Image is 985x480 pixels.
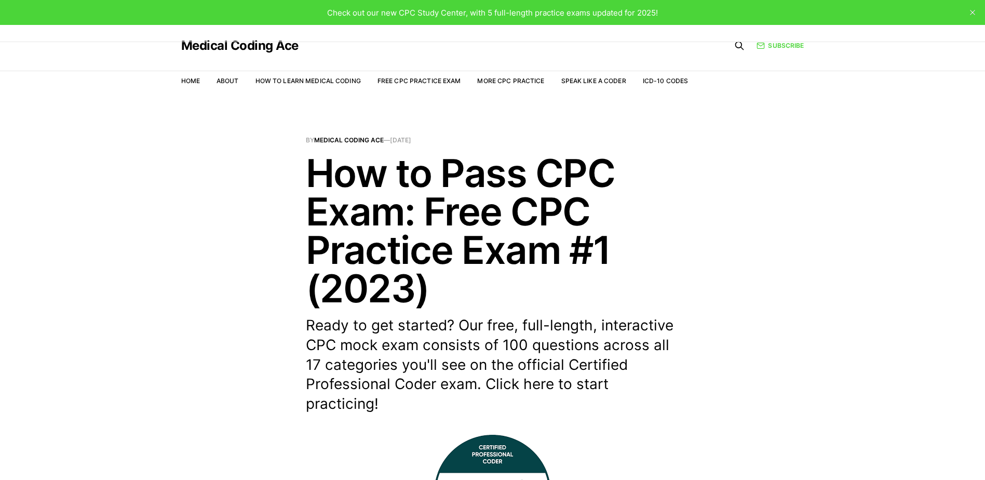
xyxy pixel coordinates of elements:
[561,77,626,85] a: Speak Like a Coder
[477,77,544,85] a: More CPC Practice
[757,41,804,50] a: Subscribe
[643,77,688,85] a: ICD-10 Codes
[377,77,461,85] a: Free CPC Practice Exam
[181,77,200,85] a: Home
[725,429,985,480] iframe: portal-trigger
[390,136,411,144] time: [DATE]
[314,136,384,144] a: Medical Coding Ace
[306,154,680,308] h1: How to Pass CPC Exam: Free CPC Practice Exam #1 (2023)
[217,77,239,85] a: About
[181,39,299,52] a: Medical Coding Ace
[306,137,680,143] span: By —
[306,316,680,414] p: Ready to get started? Our free, full-length, interactive CPC mock exam consists of 100 questions ...
[327,8,658,18] span: Check out our new CPC Study Center, with 5 full-length practice exams updated for 2025!
[964,4,981,21] button: close
[255,77,361,85] a: How to Learn Medical Coding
